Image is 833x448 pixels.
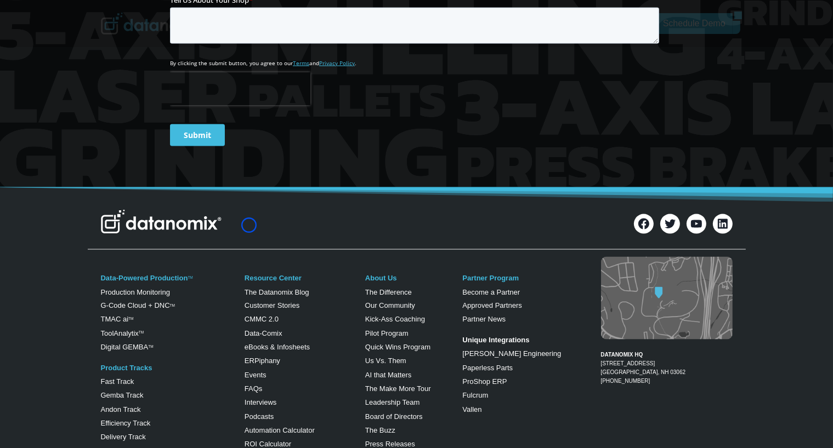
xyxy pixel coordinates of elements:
a: AI that Matters [365,371,412,380]
a: Our Community [365,302,415,310]
span: Last Name [247,1,282,10]
a: Become a Partner [462,288,520,296]
a: Leadership Team [365,399,420,407]
a: Partner News [462,315,506,324]
a: Fulcrum [462,392,488,400]
a: Board of Directors [365,413,423,421]
a: Terms [123,244,139,252]
a: Quick Wins Program [365,343,430,352]
a: Podcasts [245,413,274,421]
a: Vallen [462,406,481,414]
img: Datanomix Logo [101,210,222,234]
figcaption: [PHONE_NUMBER] [601,342,733,386]
a: Privacy Policy [149,244,185,252]
a: eBooks & Infosheets [245,343,310,352]
a: Pilot Program [365,330,409,338]
a: Automation Calculator [245,427,315,435]
a: The Datanomix Blog [245,288,309,296]
a: TM [188,275,192,279]
iframe: Popup CTA [5,254,182,443]
a: ProShop ERP [462,378,507,386]
a: CMMC 2.0 [245,315,279,324]
strong: Unique Integrations [462,336,529,344]
a: Customer Stories [245,302,299,310]
a: Interviews [245,399,277,407]
a: About Us [365,274,397,282]
a: Us Vs. Them [365,357,406,365]
span: Phone number [247,45,296,55]
a: The Difference [365,288,412,296]
a: Partner Program [462,274,519,282]
a: The Buzz [365,427,395,435]
a: [STREET_ADDRESS][GEOGRAPHIC_DATA], NH 03062 [601,361,686,376]
a: Approved Partners [462,302,522,310]
a: Kick-Ass Coaching [365,315,425,324]
a: [PERSON_NAME] Engineering [462,350,561,358]
a: Events [245,371,267,380]
span: State/Region [247,135,289,145]
a: FAQs [245,385,263,393]
a: Paperless Parts [462,364,513,372]
a: ERPiphany [245,357,280,365]
a: Resource Center [245,274,302,282]
a: Data-Comix [245,330,282,338]
strong: DATANOMIX HQ [601,352,643,358]
a: The Make More Tour [365,385,431,393]
img: Datanomix map image [601,257,733,340]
